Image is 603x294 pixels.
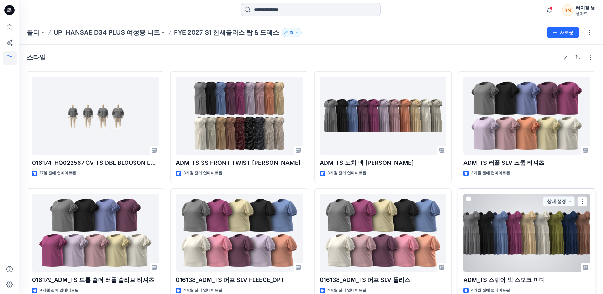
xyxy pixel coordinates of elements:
[320,276,446,284] p: 016138_ADM_TS 퍼프 SLV 플리스
[463,276,590,284] p: ADM_TS 스퀘어 넥 스모크 미디
[32,158,159,167] p: 016174_HQ022567_GV_TS DBL BLOUSON LS TOP
[183,170,222,177] p: 3개월 전에 업데이트됨
[176,77,302,155] a: ADM_TS SS FRONT TWIST 맥시 드레스
[320,77,446,155] a: ADM_TS 노치 넥 티어드 맥시
[176,158,302,167] p: ADM_TS SS FRONT TWIST [PERSON_NAME]
[471,170,510,177] p: 3개월 전에 업데이트됨
[576,4,595,11] div: 레이첼 남
[32,77,159,155] a: 016174_HQ022567_GV_TS DBL BLOUSON LS TOP
[327,170,366,177] p: 3개월 전에 업데이트됨
[282,28,302,37] button: 19
[40,287,79,294] p: 4개월 전에 업데이트됨
[320,194,446,272] a: 016138_ADM_TS 퍼프 SLV 플리스
[463,77,590,155] a: ADM_TS 러플 SLV 스쿱 티셔츠
[463,194,590,272] a: ADM_TS 스퀘어 넥 스모크 미디
[27,28,39,37] a: 폴더
[320,158,446,167] p: ADM_TS 노치 넥 [PERSON_NAME]
[176,276,302,284] p: 016138_ADM_TS 퍼프 SLV FLEECE_OPT
[327,287,366,294] p: 4개월 전에 업데이트됨
[463,158,590,167] p: ADM_TS 러플 SLV 스쿱 티셔츠
[32,276,159,284] p: 016179_ADM_TS 드롭 숄더 러플 슬리브 티셔츠
[576,11,595,17] div: 월마트
[40,170,76,177] p: 17일 전에 업데이트됨
[174,28,279,37] p: FYE 2027 S1 한새플러스 탑 & 드레스
[183,287,222,294] p: 4개월 전에 업데이트됨
[32,194,159,272] a: 016179_ADM_TS 드롭 숄더 러플 슬리브 티셔츠
[547,27,579,38] button: 새로운
[471,287,510,294] p: 4개월 전에 업데이트됨
[27,53,46,61] h4: 스타일
[290,29,294,36] p: 19
[176,194,302,272] a: 016138_ADM_TS 퍼프 SLV FLEECE_OPT
[562,4,573,16] div: RN
[53,28,160,37] a: UP_HANSAE D34 PLUS 여성용 니트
